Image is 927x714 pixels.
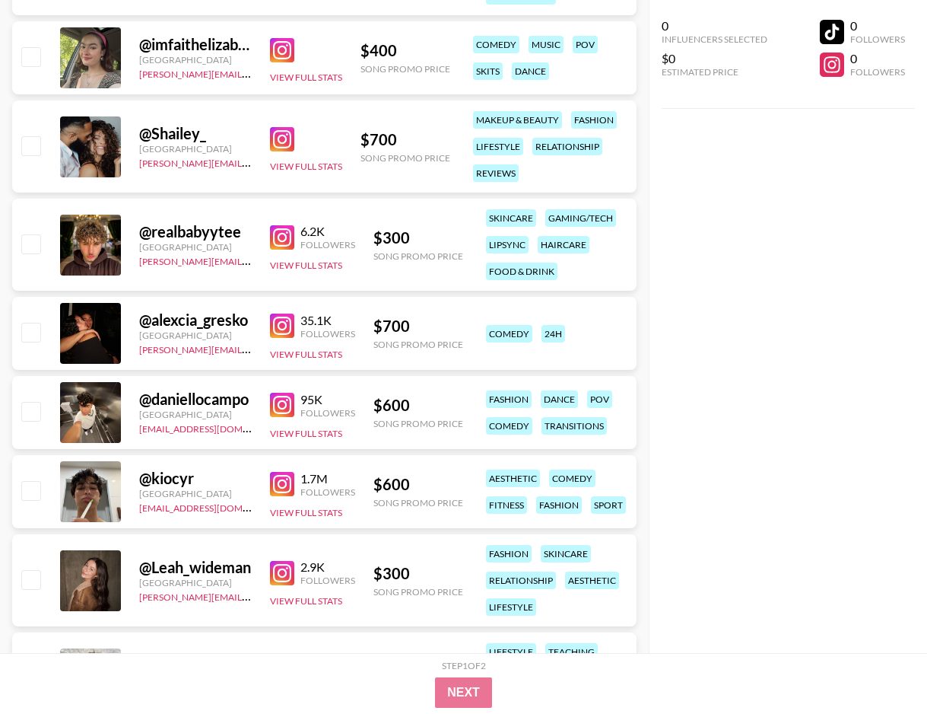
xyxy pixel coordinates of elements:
a: [PERSON_NAME][EMAIL_ADDRESS][DOMAIN_NAME] [139,588,364,603]
div: Followers [850,66,905,78]
div: 0 [850,51,905,66]
div: makeup & beauty [473,111,562,129]
button: Next [435,677,492,708]
div: Song Promo Price [373,418,463,429]
div: $ 700 [373,317,463,336]
div: @ alexcia_gresko [139,311,252,330]
div: $ 700 [360,130,450,149]
div: 24h [541,325,565,343]
div: skincare [486,209,536,227]
div: @ kiocyr [139,469,252,488]
div: Song Promo Price [360,63,450,75]
a: [PERSON_NAME][EMAIL_ADDRESS][DOMAIN_NAME] [139,155,364,169]
div: Followers [300,328,355,339]
div: comedy [549,470,595,487]
div: $ 400 [360,41,450,60]
img: Instagram [270,225,294,250]
a: [PERSON_NAME][EMAIL_ADDRESS][DOMAIN_NAME] [139,65,364,80]
div: Followers [300,486,355,498]
div: Influencers Selected [662,33,767,45]
div: [GEOGRAPHIC_DATA] [139,54,252,65]
div: aesthetic [565,572,619,589]
div: lifestyle [486,598,536,616]
button: View Full Stats [270,595,342,607]
img: Instagram [270,127,294,151]
div: $ 300 [373,564,463,583]
div: Step 1 of 2 [442,660,486,671]
div: reviews [473,164,519,182]
iframe: Drift Widget Chat Controller [851,638,909,696]
button: View Full Stats [270,507,342,518]
div: 95K [300,392,355,407]
a: [EMAIL_ADDRESS][DOMAIN_NAME] [139,420,292,435]
a: [PERSON_NAME][EMAIL_ADDRESS][DOMAIN_NAME] [139,253,364,267]
div: dance [512,62,549,80]
div: pov [573,36,598,53]
div: @ imfaithelizabeth [139,35,252,54]
div: pov [587,390,612,408]
div: music [529,36,564,53]
div: skincare [541,545,591,563]
div: fitness [486,496,527,514]
div: aesthetic [486,470,540,487]
div: 2.9K [300,559,355,575]
img: Instagram [270,561,294,585]
div: 0 [850,18,905,33]
div: fashion [571,111,617,129]
div: lifestyle [473,138,523,155]
div: @ Shailey_ [139,124,252,143]
button: View Full Stats [270,72,342,83]
div: $ 300 [373,228,463,247]
div: Song Promo Price [373,250,463,262]
div: Followers [300,407,355,419]
button: View Full Stats [270,428,342,439]
div: fashion [486,545,532,563]
div: [GEOGRAPHIC_DATA] [139,577,252,588]
div: skits [473,62,503,80]
div: sport [591,496,626,514]
div: Followers [300,575,355,586]
div: lipsync [486,236,529,253]
div: 6.2K [300,224,355,239]
div: comedy [473,36,519,53]
div: 1.7M [300,471,355,486]
img: Instagram [270,314,294,338]
div: [GEOGRAPHIC_DATA] [139,488,252,499]
div: food & drink [486,263,557,280]
div: Estimated Price [662,66,767,78]
button: View Full Stats [270,260,342,271]
a: [PERSON_NAME][EMAIL_ADDRESS][DOMAIN_NAME] [139,341,364,355]
div: Followers [300,239,355,250]
div: [GEOGRAPHIC_DATA] [139,330,252,341]
div: gaming/tech [545,209,616,227]
div: @ realbabyytee [139,222,252,241]
div: [GEOGRAPHIC_DATA] [139,409,252,420]
img: Instagram [270,38,294,62]
div: fashion [486,390,532,408]
img: Instagram [270,472,294,496]
div: 0 [662,18,767,33]
div: lifestyle [486,643,536,661]
div: relationship [486,572,556,589]
div: teaching [545,643,598,661]
div: transitions [541,417,607,435]
div: [GEOGRAPHIC_DATA] [139,143,252,155]
div: Song Promo Price [373,586,463,598]
div: 35.1K [300,313,355,328]
div: dance [541,390,578,408]
div: Song Promo Price [373,497,463,508]
div: @ Leah_wideman [139,558,252,577]
div: $0 [662,51,767,66]
div: @ daniellocampo [139,390,252,409]
img: Instagram [270,393,294,417]
div: Song Promo Price [373,339,463,350]
div: Followers [850,33,905,45]
div: comedy [486,417,532,435]
button: View Full Stats [270,349,342,360]
div: $ 600 [373,396,463,415]
div: [GEOGRAPHIC_DATA] [139,241,252,253]
div: Song Promo Price [360,152,450,164]
div: $ 600 [373,475,463,494]
button: View Full Stats [270,161,342,172]
div: haircare [538,236,589,253]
